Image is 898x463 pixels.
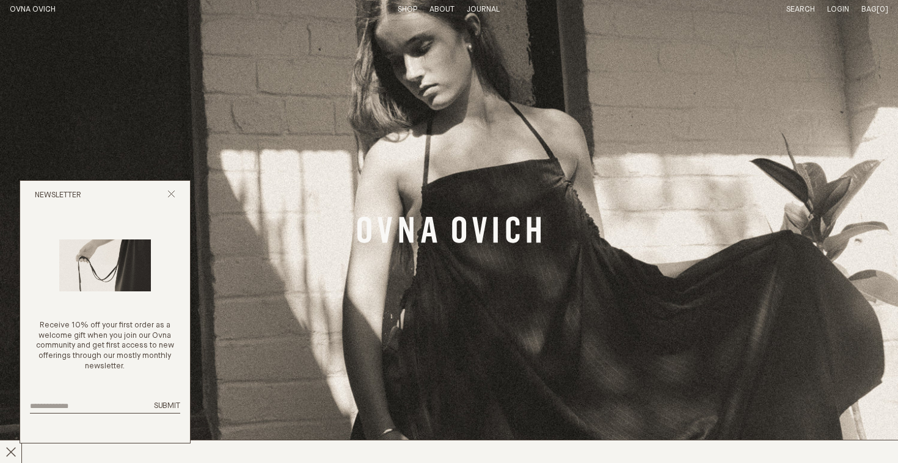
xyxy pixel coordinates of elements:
[154,401,180,412] button: Submit
[827,5,849,13] a: Login
[467,5,500,13] a: Journal
[10,5,56,13] a: Home
[30,321,180,372] p: Receive 10% off your first order as a welcome gift when you join our Ovna community and get first...
[861,5,877,13] span: Bag
[167,190,175,202] button: Close popup
[429,5,454,15] summary: About
[35,191,81,201] h2: Newsletter
[877,5,888,13] span: [0]
[398,5,417,13] a: Shop
[786,5,815,13] a: Search
[154,402,180,410] span: Submit
[357,216,541,247] a: Banner Link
